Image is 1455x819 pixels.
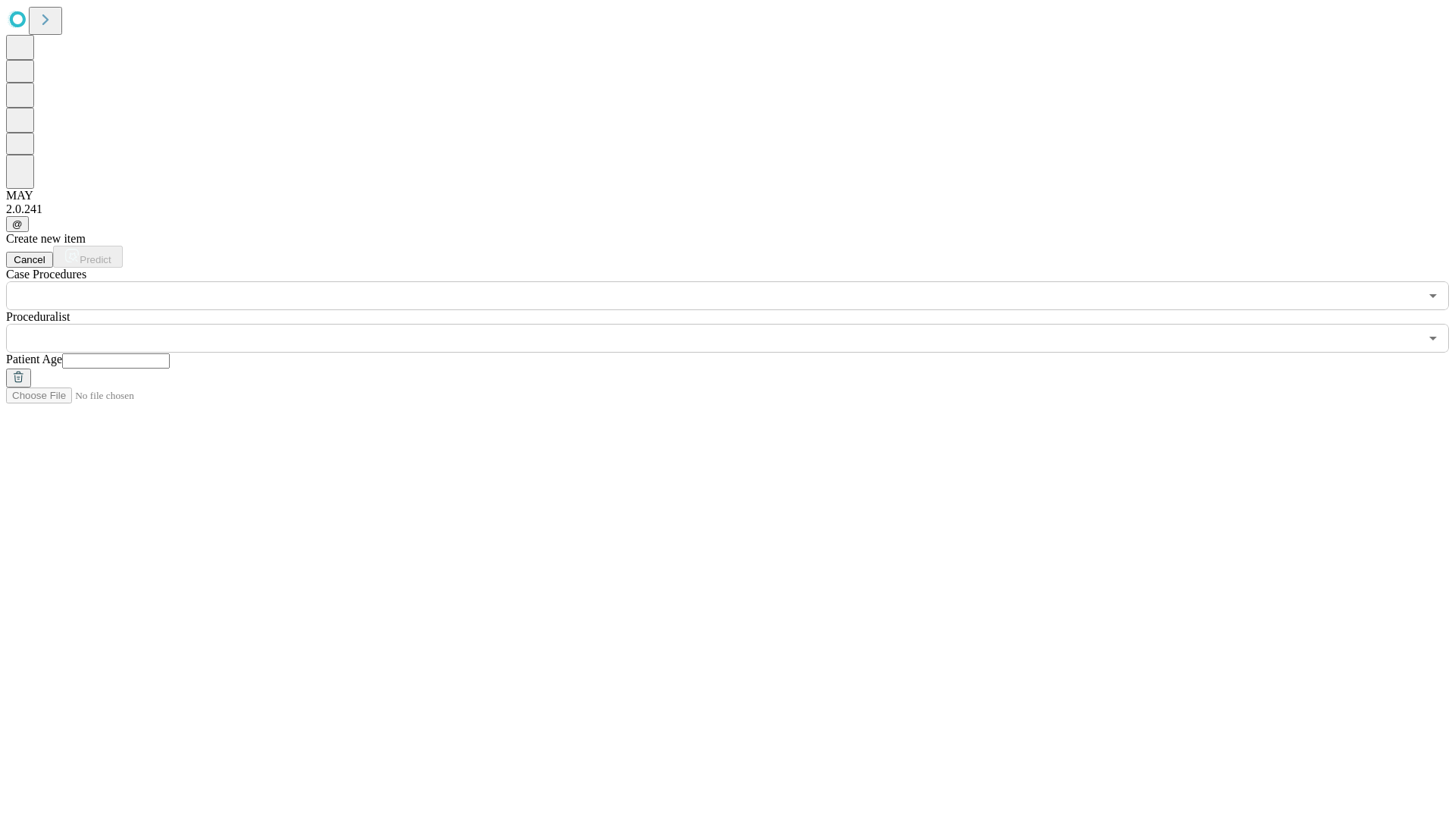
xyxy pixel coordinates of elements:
[6,268,86,281] span: Scheduled Procedure
[6,232,86,245] span: Create new item
[6,310,70,323] span: Proceduralist
[14,254,45,265] span: Cancel
[12,218,23,230] span: @
[80,254,111,265] span: Predict
[6,252,53,268] button: Cancel
[1422,285,1444,306] button: Open
[6,216,29,232] button: @
[6,353,62,366] span: Patient Age
[6,189,1449,202] div: MAY
[6,202,1449,216] div: 2.0.241
[53,246,123,268] button: Predict
[1422,328,1444,349] button: Open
